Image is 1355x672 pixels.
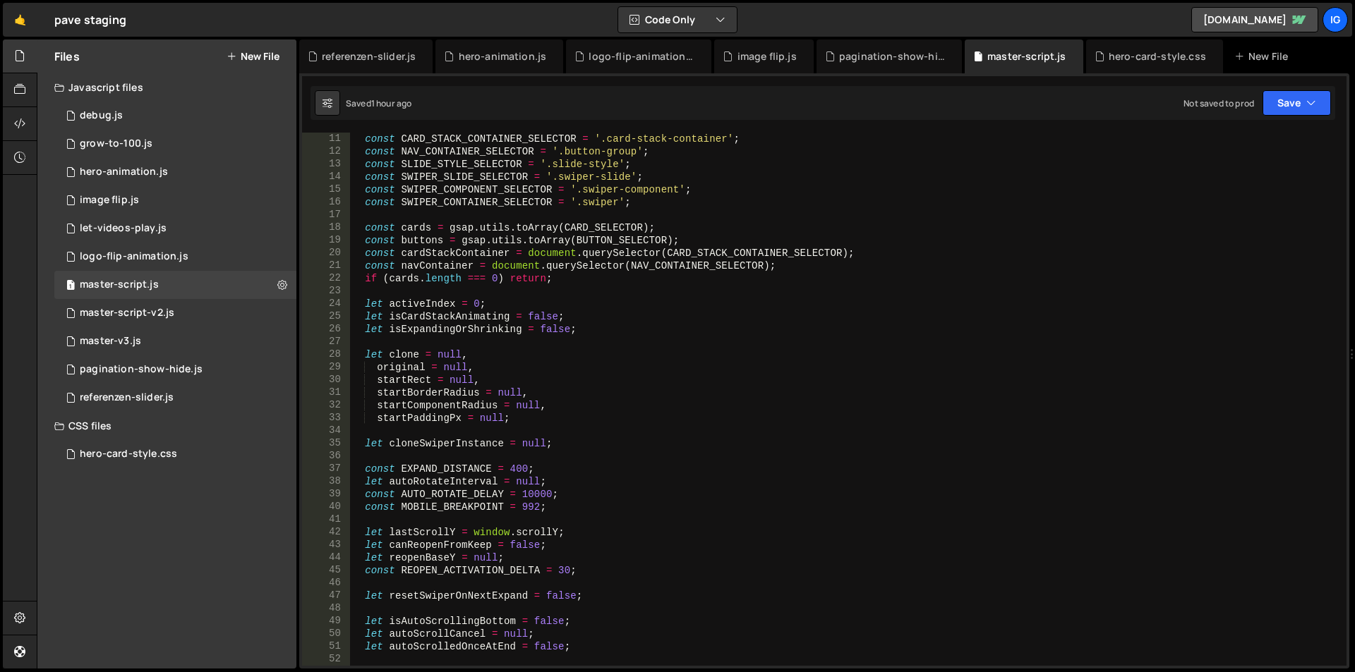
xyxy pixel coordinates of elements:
[302,183,350,196] div: 15
[302,133,350,145] div: 11
[302,158,350,171] div: 13
[302,247,350,259] div: 20
[302,475,350,488] div: 38
[302,209,350,221] div: 17
[80,250,188,263] div: logo-flip-animation.js
[302,564,350,577] div: 45
[80,222,167,235] div: let-videos-play.js
[302,526,350,539] div: 42
[302,310,350,323] div: 25
[80,194,139,207] div: image flip.js
[3,3,37,37] a: 🤙
[80,335,141,348] div: master-v3.js
[1263,90,1331,116] button: Save
[80,391,174,404] div: referenzen-slider.js
[302,424,350,437] div: 34
[37,412,296,440] div: CSS files
[302,145,350,158] div: 12
[80,448,177,460] div: hero-card-style.css
[54,102,296,130] div: 16760/46602.js
[54,158,296,186] div: 16760/45785.js
[80,109,123,122] div: debug.js
[302,539,350,551] div: 43
[302,234,350,247] div: 19
[302,589,350,602] div: 47
[54,271,296,299] div: 16760/45786.js
[302,336,350,348] div: 27
[839,49,945,63] div: pagination-show-hide.js
[302,221,350,234] div: 18
[302,399,350,412] div: 32
[54,243,296,271] div: 16760/46375.js
[54,384,296,412] div: 16760/47295.js
[346,97,411,109] div: Saved
[371,97,412,109] div: 1 hour ago
[80,307,174,319] div: master-script-v2.js
[80,166,168,178] div: hero-animation.js
[618,7,737,32] button: Code Only
[302,412,350,424] div: 33
[589,49,694,63] div: logo-flip-animation.js
[302,602,350,615] div: 48
[54,327,296,355] div: 16760/46055.js
[66,281,75,292] span: 1
[80,279,159,291] div: master-script.js
[54,186,296,214] div: 16760/46741.js
[54,440,296,468] div: 16760/45784.css
[302,323,350,336] div: 26
[54,130,296,158] div: 16760/45783.js
[302,374,350,386] div: 30
[302,513,350,526] div: 41
[54,299,296,327] div: 16760/45980.js
[80,138,152,150] div: grow-to-100.js
[302,285,350,298] div: 23
[1184,97,1254,109] div: Not saved to prod
[322,49,416,63] div: referenzen-slider.js
[302,577,350,589] div: 46
[1323,7,1348,32] a: ig
[54,49,80,64] h2: Files
[987,49,1066,63] div: master-script.js
[302,551,350,564] div: 44
[1234,49,1294,63] div: New File
[302,488,350,501] div: 39
[302,628,350,640] div: 50
[54,355,296,384] div: 16760/46600.js
[302,386,350,399] div: 31
[302,615,350,628] div: 49
[80,363,203,376] div: pagination-show-hide.js
[302,171,350,183] div: 14
[302,463,350,475] div: 37
[302,361,350,374] div: 29
[1109,49,1206,63] div: hero-card-style.css
[737,49,797,63] div: image flip.js
[302,272,350,285] div: 22
[302,653,350,666] div: 52
[302,298,350,310] div: 24
[1191,7,1318,32] a: [DOMAIN_NAME]
[302,437,350,450] div: 35
[54,11,126,28] div: pave staging
[459,49,547,63] div: hero-animation.js
[302,450,350,463] div: 36
[302,501,350,513] div: 40
[302,259,350,272] div: 21
[227,51,279,62] button: New File
[302,348,350,361] div: 28
[37,73,296,102] div: Javascript files
[54,214,296,243] div: 16760/46836.js
[302,196,350,209] div: 16
[302,640,350,653] div: 51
